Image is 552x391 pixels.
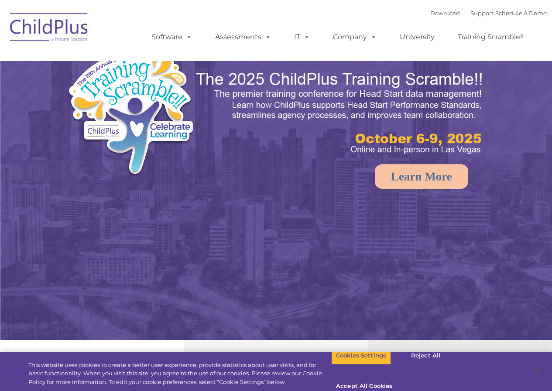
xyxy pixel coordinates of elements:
a: Download [430,10,460,17]
a: Software [143,28,201,46]
font: | [430,10,547,17]
a: Company [324,28,385,46]
button: Cookies Settings [331,347,391,365]
a: Support [470,10,494,17]
a: Assessments [206,28,280,46]
a: Learn More [375,164,468,189]
img: ChildPlus by Procare Solutions [6,7,93,51]
a: IT [285,28,319,46]
a: Training Scramble!! [449,28,532,46]
a: Schedule A Demo [495,10,547,17]
button: Reject All [398,347,453,365]
div: This website uses cookies to create a better user experience, provide statistics about user visit... [28,361,331,387]
a: University [391,28,443,46]
button: Close [528,361,548,381]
